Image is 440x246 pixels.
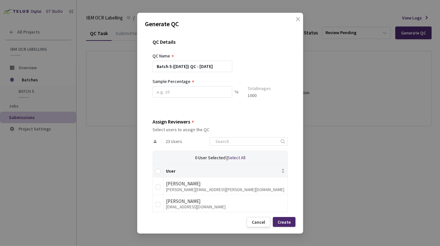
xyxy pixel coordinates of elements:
[166,197,285,205] div: [PERSON_NAME]
[145,19,295,29] p: Generate QC
[153,127,288,132] div: Select users to assign the QC
[248,92,271,99] div: 1000
[289,17,299,27] button: Close
[166,180,285,188] div: [PERSON_NAME]
[166,205,285,209] div: [EMAIL_ADDRESS][DOMAIN_NAME]
[278,219,291,224] div: Create
[153,78,190,85] div: Sample Percentage
[295,17,301,34] span: close
[232,86,241,103] div: %
[252,220,265,225] div: Cancel
[153,52,170,59] div: QC Name
[166,139,182,144] span: 23 Users
[195,155,227,160] span: 0 User Selected |
[163,165,288,177] th: User
[153,86,232,98] input: e.g. 10
[153,119,190,124] div: Assign Reviewers
[212,138,280,145] input: Search
[166,168,280,173] span: User
[153,39,288,52] div: QC Details
[248,85,271,92] div: Total Images
[166,187,285,192] div: [PERSON_NAME][EMAIL_ADDRESS][PERSON_NAME][DOMAIN_NAME]
[227,155,245,160] span: Select All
